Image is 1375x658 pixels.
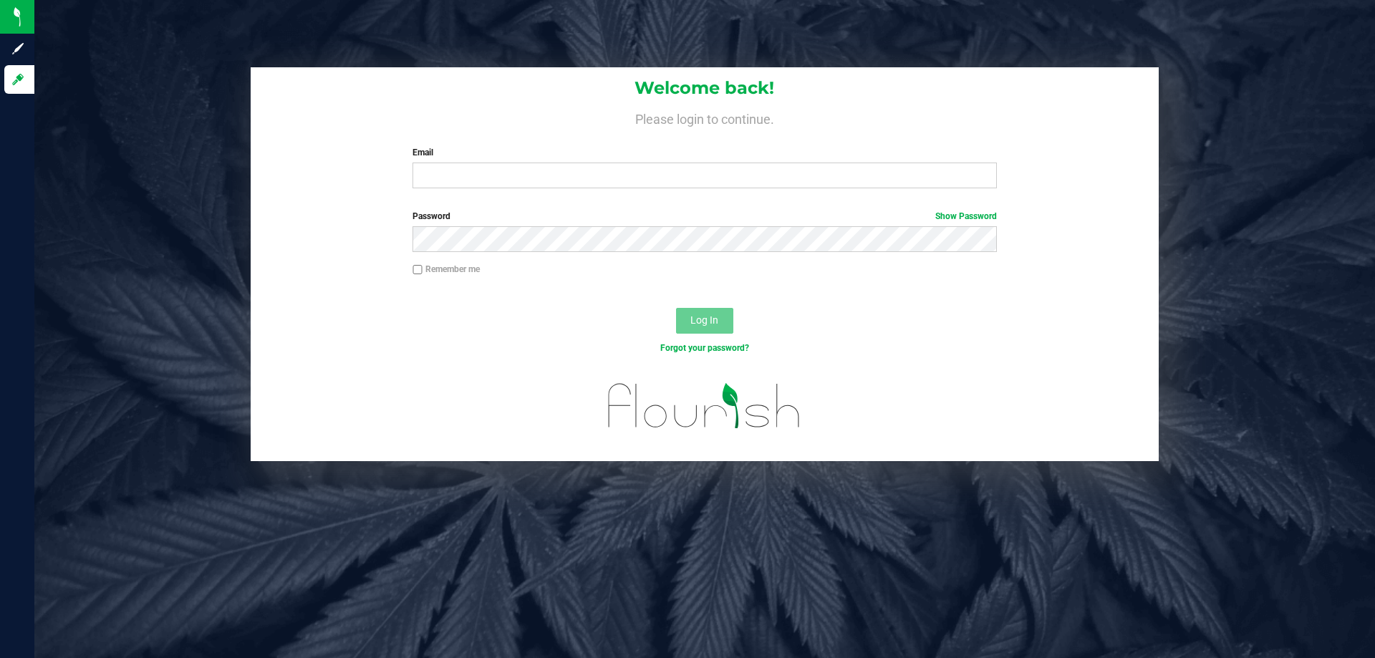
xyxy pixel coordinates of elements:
[11,42,25,56] inline-svg: Sign up
[251,109,1159,126] h4: Please login to continue.
[690,314,718,326] span: Log In
[935,211,997,221] a: Show Password
[11,72,25,87] inline-svg: Log in
[591,369,818,442] img: flourish_logo.svg
[412,146,996,159] label: Email
[251,79,1159,97] h1: Welcome back!
[412,263,480,276] label: Remember me
[412,265,423,275] input: Remember me
[676,308,733,334] button: Log In
[660,343,749,353] a: Forgot your password?
[412,211,450,221] span: Password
